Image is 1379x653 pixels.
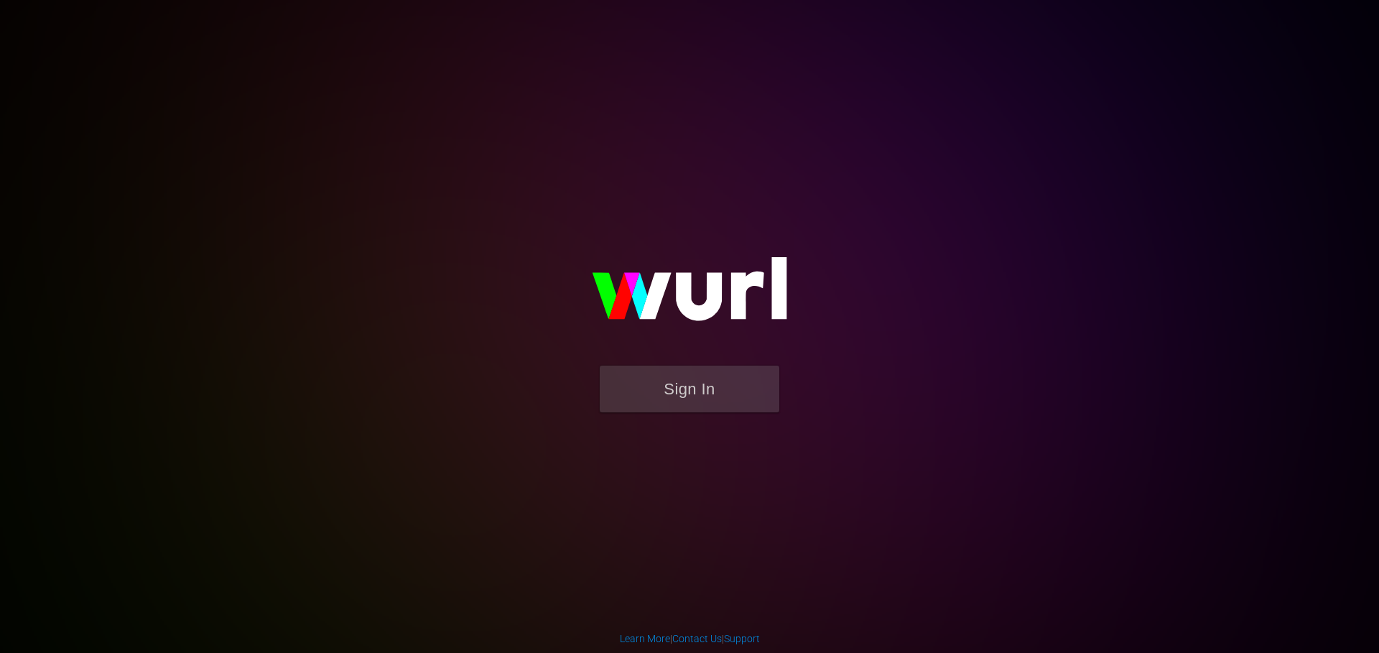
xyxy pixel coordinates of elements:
a: Support [724,633,760,644]
a: Learn More [620,633,670,644]
a: Contact Us [672,633,722,644]
img: wurl-logo-on-black-223613ac3d8ba8fe6dc639794a292ebdb59501304c7dfd60c99c58986ef67473.svg [546,226,833,366]
div: | | [620,631,760,646]
button: Sign In [600,366,779,412]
